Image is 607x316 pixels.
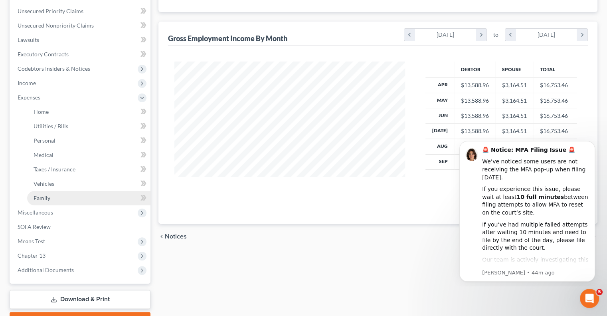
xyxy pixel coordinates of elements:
div: $13,588.96 [461,81,488,89]
span: Notices [165,233,187,240]
div: [DATE] [415,29,476,41]
th: Apr [425,78,454,93]
div: $13,588.96 [461,97,488,105]
span: Unsecured Priority Claims [18,8,83,14]
div: [DATE] [516,29,577,41]
a: Vehicles [27,177,150,191]
a: Home [27,105,150,119]
span: Codebtors Insiders & Notices [18,65,90,72]
a: Lawsuits [11,33,150,47]
th: Jun [425,108,454,123]
span: Income [18,79,36,86]
span: Utilities / Bills [34,123,68,129]
th: Debtor [454,62,495,78]
i: chevron_left [404,29,415,41]
th: Total [533,62,577,78]
div: $3,164.51 [502,81,526,89]
div: $3,164.51 [502,127,526,135]
span: Miscellaneous [18,209,53,216]
span: Family [34,195,50,201]
th: Aug [425,139,454,154]
span: Home [34,108,49,115]
a: Medical [27,148,150,162]
td: $16,753.46 [533,108,577,123]
th: Sep [425,154,454,169]
span: Medical [34,151,53,158]
div: $13,588.96 [461,112,488,120]
th: May [425,93,454,108]
iframe: Intercom live chat [580,289,599,308]
iframe: Intercom notifications message [447,134,607,286]
i: chevron_right [476,29,486,41]
i: chevron_left [505,29,516,41]
span: Personal [34,137,55,144]
i: chevron_left [158,233,165,240]
div: $3,164.51 [502,112,526,120]
th: Spouse [495,62,533,78]
td: $16,753.46 [533,123,577,139]
div: Gross Employment Income By Month [168,34,287,43]
a: Unsecured Nonpriority Claims [11,18,150,33]
span: to [493,31,498,39]
span: Executory Contracts [18,51,69,58]
a: Family [27,191,150,205]
i: chevron_right [577,29,587,41]
span: Vehicles [34,180,54,187]
span: Chapter 13 [18,252,45,259]
div: $13,588.96 [461,127,488,135]
div: $3,164.51 [502,97,526,105]
span: Additional Documents [18,266,74,273]
span: SOFA Review [18,223,51,230]
a: Utilities / Bills [27,119,150,133]
a: Unsecured Priority Claims [11,4,150,18]
span: Expenses [18,94,40,101]
button: chevron_left Notices [158,233,187,240]
span: 5 [596,289,603,295]
td: $16,753.46 [533,78,577,93]
a: Taxes / Insurance [27,162,150,177]
span: Means Test [18,238,45,244]
span: Lawsuits [18,36,39,43]
a: SOFA Review [11,220,150,234]
span: Taxes / Insurance [34,166,75,173]
span: Unsecured Nonpriority Claims [18,22,94,29]
a: Executory Contracts [11,47,150,62]
a: Personal [27,133,150,148]
td: $16,753.46 [533,93,577,108]
a: Download & Print [10,290,150,309]
th: [DATE] [425,123,454,139]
